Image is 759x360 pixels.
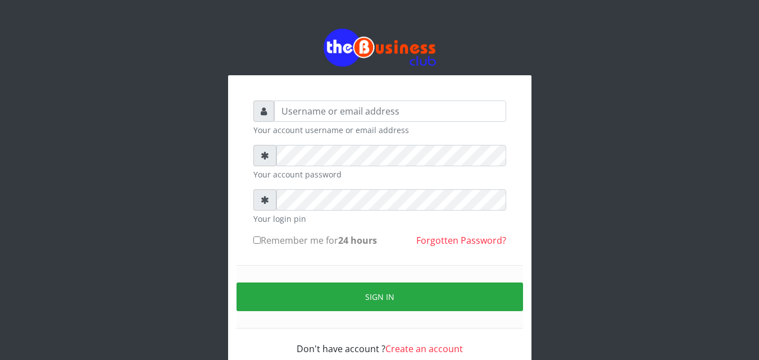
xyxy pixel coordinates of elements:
input: Username or email address [274,101,506,122]
small: Your account username or email address [253,124,506,136]
a: Forgotten Password? [416,234,506,247]
button: Sign in [237,282,523,311]
label: Remember me for [253,234,377,247]
b: 24 hours [338,234,377,247]
div: Don't have account ? [253,329,506,356]
a: Create an account [385,343,463,355]
small: Your login pin [253,213,506,225]
small: Your account password [253,168,506,180]
input: Remember me for24 hours [253,236,261,244]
